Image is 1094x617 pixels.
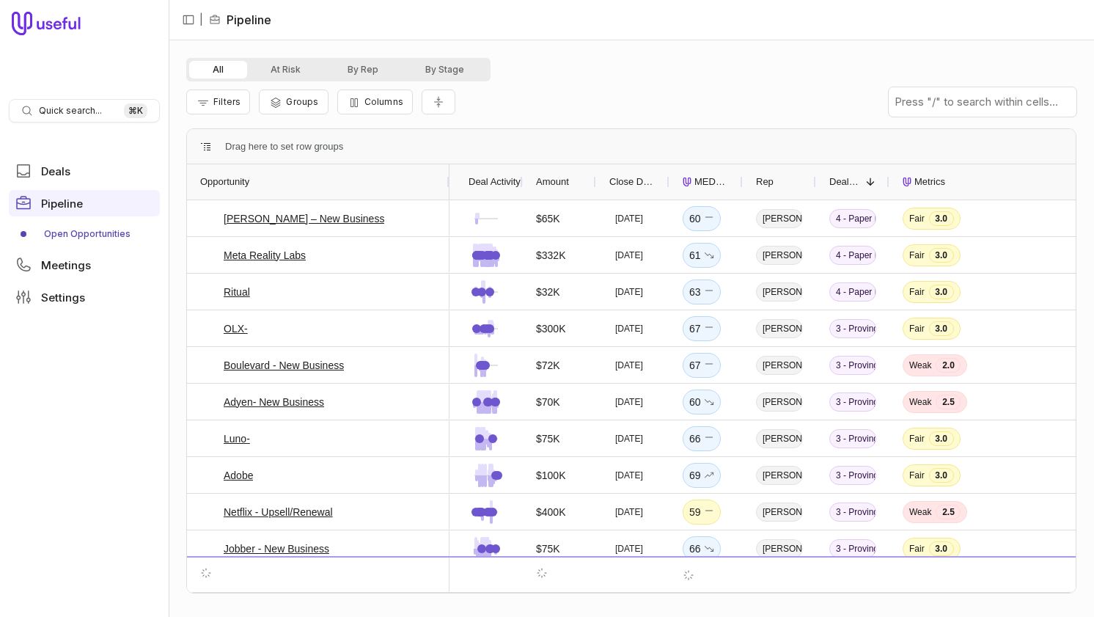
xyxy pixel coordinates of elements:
[9,158,160,184] a: Deals
[756,356,803,375] span: [PERSON_NAME]
[929,431,954,446] span: 3.0
[9,252,160,278] a: Meetings
[609,173,656,191] span: Close Date
[224,503,333,521] a: Netflix - Upsell/Renewal
[615,506,643,518] time: [DATE]
[704,430,714,448] span: No change
[829,576,876,595] span: 3 - Proving Value
[689,247,714,264] div: 61
[615,286,643,298] time: [DATE]
[615,580,643,591] time: [DATE]
[536,430,560,448] div: $75K
[536,577,560,594] div: $46K
[469,173,521,191] span: Deal Activity
[224,540,329,558] a: Jobber - New Business
[224,247,306,264] a: Meta Reality Labs
[704,357,714,374] span: No change
[683,164,730,200] div: MEDDICC Score
[41,292,85,303] span: Settings
[689,430,714,448] div: 66
[41,260,91,271] span: Meetings
[177,9,199,31] button: Collapse sidebar
[224,393,324,411] a: Adyen- New Business
[756,503,803,522] span: [PERSON_NAME]
[247,61,324,79] button: At Risk
[286,96,318,107] span: Groups
[9,284,160,310] a: Settings
[909,286,925,298] span: Fair
[41,166,70,177] span: Deals
[200,173,249,191] span: Opportunity
[929,248,954,263] span: 3.0
[829,319,876,338] span: 3 - Proving Value
[186,90,250,114] button: Filter Pipeline
[909,396,931,408] span: Weak
[756,209,803,228] span: [PERSON_NAME]
[756,576,803,595] span: [PERSON_NAME]
[756,173,774,191] span: Rep
[756,466,803,485] span: [PERSON_NAME]
[936,505,961,519] span: 2.5
[213,96,241,107] span: Filters
[909,470,925,481] span: Fair
[615,249,643,261] time: [DATE]
[536,247,565,264] div: $332K
[536,503,565,521] div: $400K
[829,393,876,412] span: 3 - Proving Value
[909,506,931,518] span: Weak
[189,61,247,79] button: All
[689,577,714,594] div: 57
[756,319,803,338] span: [PERSON_NAME]
[9,222,160,246] a: Open Opportunities
[615,213,643,224] time: [DATE]
[615,433,643,445] time: [DATE]
[689,467,714,484] div: 69
[615,359,643,371] time: [DATE]
[689,503,714,521] div: 59
[929,211,954,226] span: 3.0
[224,467,253,484] a: Adobe
[829,466,876,485] span: 3 - Proving Value
[536,173,569,191] span: Amount
[694,173,730,191] span: MEDDICC Score
[536,467,565,484] div: $100K
[224,283,250,301] a: Ritual
[225,138,343,156] div: Row Groups
[689,283,714,301] div: 63
[337,90,413,114] button: Columns
[829,503,876,522] span: 3 - Proving Value
[756,539,803,558] span: [PERSON_NAME]
[615,396,643,408] time: [DATE]
[536,357,560,374] div: $72K
[536,320,565,337] div: $300K
[889,87,1076,117] input: Press "/" to search within cells...
[259,90,328,114] button: Group Pipeline
[909,213,925,224] span: Fair
[756,429,803,448] span: [PERSON_NAME]
[909,543,925,555] span: Fair
[39,105,102,117] span: Quick search...
[936,395,961,409] span: 2.5
[829,429,876,448] span: 3 - Proving Value
[9,190,160,216] a: Pipeline
[914,173,945,191] span: Metrics
[324,61,402,79] button: By Rep
[909,323,925,335] span: Fair
[689,320,714,337] div: 67
[402,61,488,79] button: By Stage
[689,540,714,558] div: 66
[829,356,876,375] span: 3 - Proving Value
[209,11,271,29] li: Pipeline
[829,539,876,558] span: 3 - Proving Value
[929,468,954,483] span: 3.0
[756,393,803,412] span: [PERSON_NAME]
[936,578,961,593] span: 2.5
[615,323,643,335] time: [DATE]
[615,543,643,555] time: [DATE]
[756,246,803,265] span: [PERSON_NAME]
[704,210,714,227] span: No change
[124,103,147,118] kbd: ⌘ K
[689,210,714,227] div: 60
[615,470,643,481] time: [DATE]
[689,393,714,411] div: 60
